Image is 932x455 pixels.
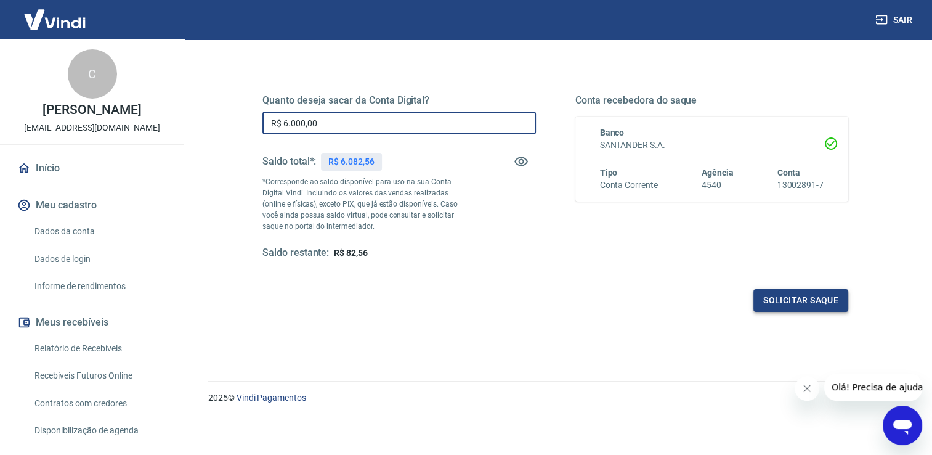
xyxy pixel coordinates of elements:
[575,94,849,107] h5: Conta recebedora do saque
[883,406,922,445] iframe: Botão para abrir a janela de mensagens
[237,393,306,403] a: Vindi Pagamentos
[43,104,141,117] p: [PERSON_NAME]
[30,363,169,388] a: Recebíveis Futuros Online
[795,376,819,401] iframe: Fechar mensagem
[600,128,625,137] span: Banco
[600,139,824,152] h6: SANTANDER S.A.
[30,418,169,443] a: Disponibilização de agenda
[15,155,169,182] a: Início
[15,1,95,38] img: Vindi
[262,94,536,107] h5: Quanto deseja sacar da Conta Digital?
[15,192,169,219] button: Meu cadastro
[334,248,368,258] span: R$ 82,56
[208,391,902,404] p: 2025 ©
[328,155,374,168] p: R$ 6.082,56
[262,176,468,232] p: *Corresponde ao saldo disponível para uso na sua Conta Digital Vindi. Incluindo os valores das ve...
[702,179,734,192] h6: 4540
[30,336,169,361] a: Relatório de Recebíveis
[68,49,117,99] div: C
[30,274,169,299] a: Informe de rendimentos
[262,155,316,168] h5: Saldo total*:
[873,9,917,31] button: Sair
[777,179,824,192] h6: 13002891-7
[702,168,734,178] span: Agência
[24,121,160,134] p: [EMAIL_ADDRESS][DOMAIN_NAME]
[30,391,169,416] a: Contratos com credores
[600,179,658,192] h6: Conta Corrente
[777,168,800,178] span: Conta
[7,9,103,18] span: Olá! Precisa de ajuda?
[30,247,169,272] a: Dados de login
[600,168,618,178] span: Tipo
[753,289,848,312] button: Solicitar saque
[15,309,169,336] button: Meus recebíveis
[824,374,922,401] iframe: Mensagem da empresa
[30,219,169,244] a: Dados da conta
[262,247,329,260] h5: Saldo restante:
